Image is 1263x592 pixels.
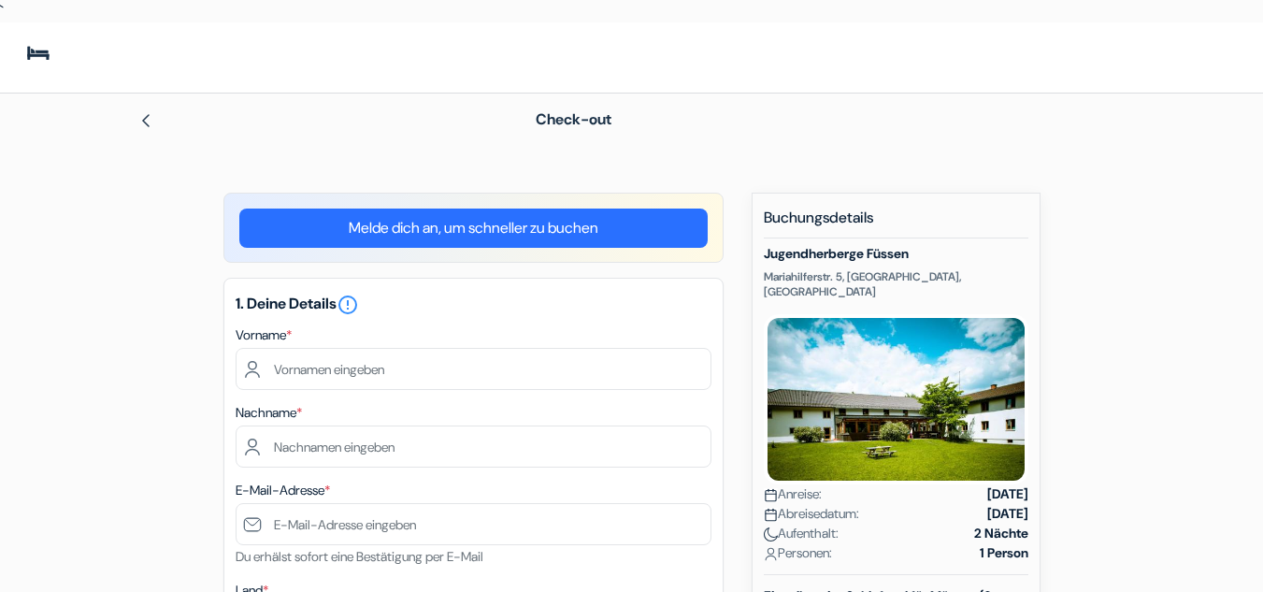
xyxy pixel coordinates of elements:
span: Personen: [764,543,832,563]
a: error_outline [337,294,359,313]
strong: 2 Nächte [974,524,1028,543]
img: left_arrow.svg [138,113,153,128]
a: Melde dich an, um schneller zu buchen [239,209,708,248]
p: Mariahilferstr. 5, [GEOGRAPHIC_DATA], [GEOGRAPHIC_DATA] [764,269,1028,299]
input: Nachnamen eingeben [236,426,711,468]
label: E-Mail-Adresse [236,481,330,500]
h5: Jugendherberge Füssen [764,246,1028,262]
label: Vorname [236,325,292,345]
strong: [DATE] [987,484,1028,504]
i: error_outline [337,294,359,316]
small: Du erhälst sofort eine Bestätigung per E-Mail [236,548,483,565]
span: Abreisedatum: [764,504,859,524]
span: Check-out [536,109,611,129]
strong: [DATE] [987,504,1028,524]
span: Aufenthalt: [764,524,839,543]
span: Anreise: [764,484,822,504]
img: calendar.svg [764,488,778,502]
input: Vornamen eingeben [236,348,711,390]
input: E-Mail-Adresse eingeben [236,503,711,545]
img: user_icon.svg [764,547,778,561]
h5: 1. Deine Details [236,294,711,316]
img: Jugendherbergen.com [22,37,246,78]
label: Nachname [236,403,302,423]
img: calendar.svg [764,508,778,522]
img: moon.svg [764,527,778,541]
strong: 1 Person [980,543,1028,563]
h5: Buchungsdetails [764,209,1028,238]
